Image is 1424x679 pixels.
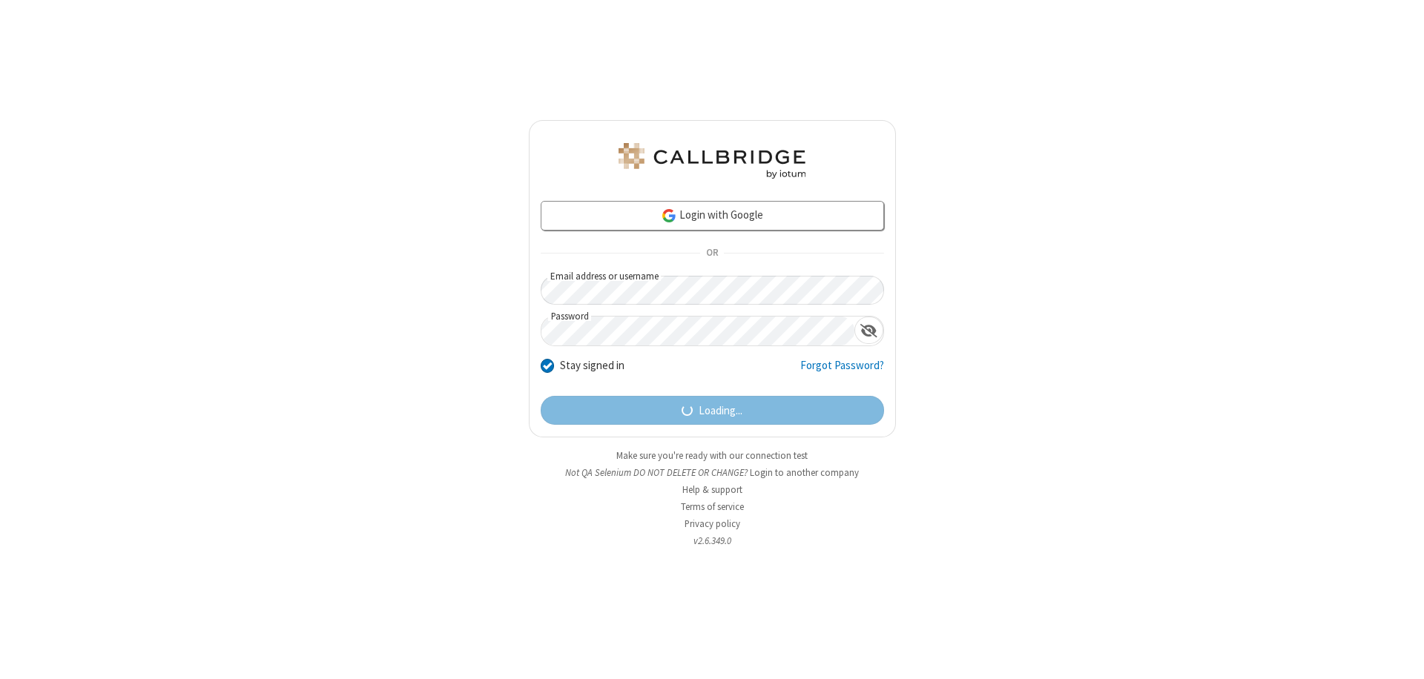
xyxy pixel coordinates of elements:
a: Login with Google [541,201,884,231]
div: Show password [854,317,883,344]
li: v2.6.349.0 [529,534,896,548]
iframe: Chat [1387,640,1413,669]
input: Email address or username [541,276,884,305]
img: QA Selenium DO NOT DELETE OR CHANGE [616,143,808,179]
li: Not QA Selenium DO NOT DELETE OR CHANGE? [529,466,896,480]
button: Loading... [541,396,884,425]
button: Login to another company [750,466,859,480]
img: google-icon.png [661,208,677,224]
a: Make sure you're ready with our connection test [616,449,808,462]
a: Terms of service [681,500,744,513]
a: Privacy policy [685,517,740,530]
a: Forgot Password? [800,357,884,385]
span: OR [700,243,724,264]
span: Loading... [699,403,742,420]
a: Help & support [682,483,742,496]
input: Password [541,317,854,345]
label: Stay signed in [560,357,624,374]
